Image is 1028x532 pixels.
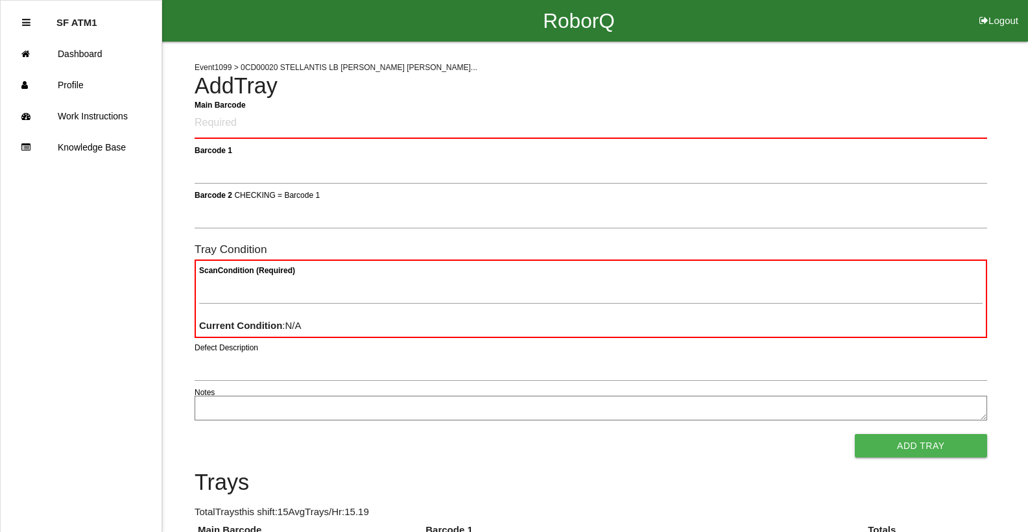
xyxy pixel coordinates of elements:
b: Barcode 1 [195,145,232,154]
b: Main Barcode [195,100,246,109]
h6: Tray Condition [195,243,987,256]
a: Knowledge Base [1,132,161,163]
a: Work Instructions [1,101,161,132]
label: Notes [195,387,215,398]
h4: Trays [195,470,987,495]
a: Dashboard [1,38,161,69]
h4: Add Tray [195,74,987,99]
button: Add Tray [855,434,987,457]
b: Current Condition [199,320,282,331]
b: Barcode 2 [195,190,232,199]
a: Profile [1,69,161,101]
span: CHECKING = Barcode 1 [234,190,320,199]
label: Defect Description [195,342,258,354]
span: : N/A [199,320,302,331]
div: Close [22,7,30,38]
p: Total Trays this shift: 15 Avg Trays /Hr: 15.19 [195,505,987,520]
p: SF ATM1 [56,7,97,28]
b: Scan Condition (Required) [199,266,295,275]
input: Required [195,108,987,139]
span: Event 1099 > 0CD00020 STELLANTIS LB [PERSON_NAME] [PERSON_NAME]... [195,63,477,72]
